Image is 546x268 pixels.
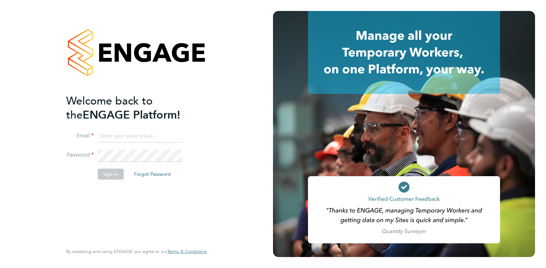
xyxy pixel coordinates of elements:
label: Email [66,132,94,139]
button: Sign In [98,169,124,180]
span: Welcome back to the [66,94,153,122]
label: Password [66,151,94,159]
span: By accessing and using ENGAGE you agree to our [66,248,207,254]
button: Forgot Password [129,169,176,180]
a: Terms & Conditions [167,249,207,254]
input: Enter your work email... [98,130,182,143]
h2: ENGAGE Platform! [66,94,200,122]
